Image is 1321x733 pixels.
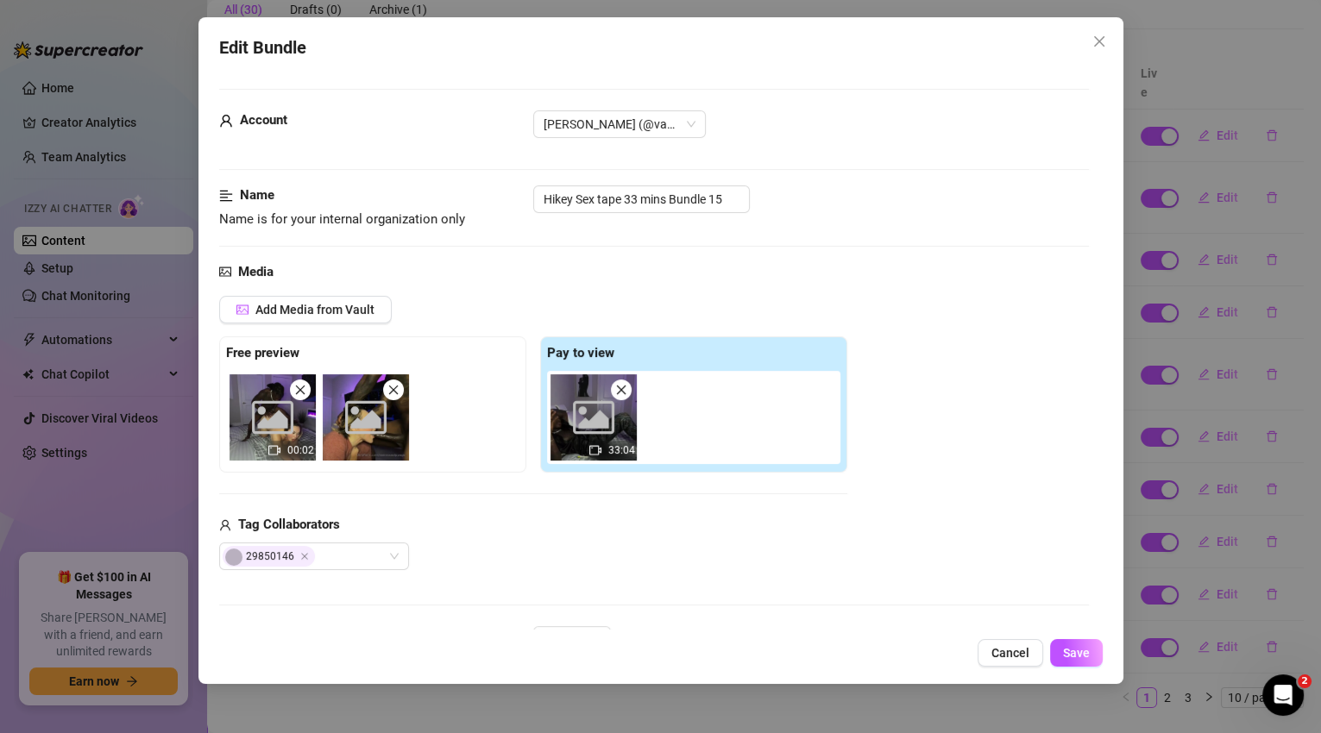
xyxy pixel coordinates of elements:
span: user [219,110,233,131]
span: Vanessas (@vanessavippage) [544,111,695,137]
span: Add Media from Vault [255,303,374,316]
strong: Account [240,112,287,128]
div: 33:04 [550,374,637,460]
div: 00:02 [230,374,316,460]
span: Save [1062,646,1089,660]
span: 33:04 [608,444,635,456]
input: Enter a name [533,185,750,213]
span: 00:02 [287,444,314,456]
iframe: Intercom live chat [1262,674,1304,716]
span: picture [219,262,231,283]
button: Save [1049,639,1102,667]
strong: Minimum Price [240,628,328,643]
span: Name is for your internal organization only [219,211,465,227]
span: close [294,384,306,396]
span: close [615,384,627,396]
span: 2 [1298,674,1312,688]
span: user [219,515,231,536]
span: video-camera [589,444,601,456]
span: 29850146 [223,546,315,567]
span: Cancel [991,646,1028,660]
strong: Free preview [226,345,299,360]
span: close [1091,34,1105,48]
button: Cancel [977,639,1042,667]
button: Add Media from Vault [219,296,392,323]
span: picture [236,304,248,316]
strong: Tag Collaborators [238,517,340,532]
button: Close [1085,28,1112,55]
span: Edit Bundle [219,34,306,61]
strong: Name [240,187,274,203]
span: Close [1085,34,1112,48]
span: align-left [219,185,233,206]
span: video-camera [268,444,280,456]
strong: Pay to view [547,345,614,360]
strong: Media [238,264,274,279]
span: close [387,384,399,396]
span: dollar [219,626,233,647]
span: Close [300,552,309,561]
